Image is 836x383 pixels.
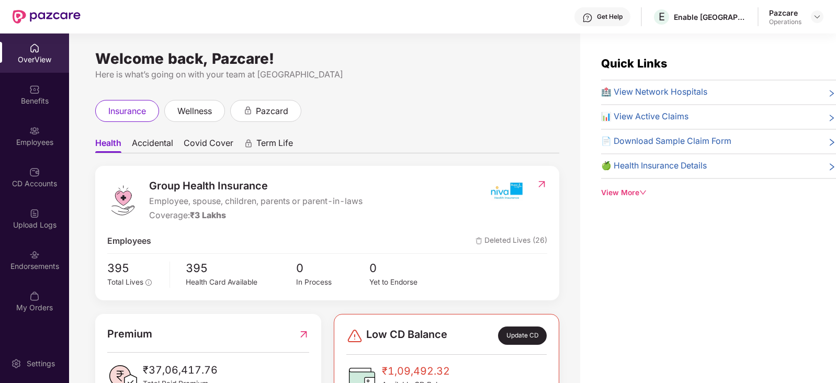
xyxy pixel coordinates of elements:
img: svg+xml;base64,PHN2ZyBpZD0iTXlfT3JkZXJzIiBkYXRhLW5hbWU9Ik15IE9yZGVycyIgeG1sbnM9Imh0dHA6Ly93d3cudz... [29,291,40,301]
span: 0 [296,259,369,277]
span: wellness [177,105,212,118]
div: View More [601,187,836,199]
span: Employees [107,235,151,248]
div: Welcome back, Pazcare! [95,54,559,63]
div: Update CD [498,326,547,344]
span: Employee, spouse, children, parents or parent-in-laws [149,195,363,208]
img: logo [107,185,139,216]
span: Premium [107,326,152,342]
img: insurerIcon [487,178,526,204]
div: Pazcare [769,8,801,18]
img: svg+xml;base64,PHN2ZyBpZD0iU2V0dGluZy0yMHgyMCIgeG1sbnM9Imh0dHA6Ly93d3cudzMub3JnLzIwMDAvc3ZnIiB3aW... [11,358,21,369]
span: 📄 Download Sample Claim Form [601,135,731,148]
div: Health Card Available [186,277,296,288]
span: ₹3 Lakhs [190,210,226,220]
div: Yet to Endorse [369,277,443,288]
img: deleteIcon [476,238,482,244]
span: E [659,10,665,23]
span: Deleted Lives (26) [476,235,547,248]
img: New Pazcare Logo [13,10,81,24]
span: ₹37,06,417.76 [143,362,218,378]
img: svg+xml;base64,PHN2ZyBpZD0iVXBsb2FkX0xvZ3MiIGRhdGEtbmFtZT0iVXBsb2FkIExvZ3MiIHhtbG5zPSJodHRwOi8vd3... [29,208,40,219]
span: 395 [107,259,162,277]
span: right [828,137,836,148]
img: RedirectIcon [298,326,309,342]
span: 📊 View Active Claims [601,110,688,123]
span: 0 [369,259,443,277]
span: Quick Links [601,57,667,70]
span: Health [95,138,121,153]
img: svg+xml;base64,PHN2ZyBpZD0iSGVscC0zMngzMiIgeG1sbnM9Imh0dHA6Ly93d3cudzMub3JnLzIwMDAvc3ZnIiB3aWR0aD... [582,13,593,23]
span: 🍏 Health Insurance Details [601,160,707,173]
span: info-circle [145,279,152,286]
div: In Process [296,277,369,288]
span: Covid Cover [184,138,233,153]
span: right [828,112,836,123]
span: 395 [186,259,296,277]
span: right [828,88,836,99]
div: Here is what’s going on with your team at [GEOGRAPHIC_DATA] [95,68,559,81]
div: Settings [24,358,58,369]
div: animation [243,106,253,115]
span: Accidental [132,138,173,153]
img: svg+xml;base64,PHN2ZyBpZD0iRGFuZ2VyLTMyeDMyIiB4bWxucz0iaHR0cDovL3d3dy53My5vcmcvMjAwMC9zdmciIHdpZH... [346,328,363,344]
span: ₹1,09,492.32 [382,363,454,379]
span: insurance [108,105,146,118]
span: Term Life [256,138,293,153]
span: 🏥 View Network Hospitals [601,86,707,99]
img: svg+xml;base64,PHN2ZyBpZD0iSG9tZSIgeG1sbnM9Imh0dHA6Ly93d3cudzMub3JnLzIwMDAvc3ZnIiB3aWR0aD0iMjAiIG... [29,43,40,53]
span: right [828,162,836,173]
div: Coverage: [149,209,363,222]
img: svg+xml;base64,PHN2ZyBpZD0iQmVuZWZpdHMiIHhtbG5zPSJodHRwOi8vd3d3LnczLm9yZy8yMDAwL3N2ZyIgd2lkdGg9Ij... [29,84,40,95]
div: Get Help [597,13,623,21]
div: animation [244,139,253,148]
span: down [639,189,647,196]
span: Group Health Insurance [149,178,363,194]
span: pazcard [256,105,288,118]
span: Total Lives [107,278,143,286]
div: Enable [GEOGRAPHIC_DATA] [674,12,747,22]
img: svg+xml;base64,PHN2ZyBpZD0iQ0RfQWNjb3VudHMiIGRhdGEtbmFtZT0iQ0QgQWNjb3VudHMiIHhtbG5zPSJodHRwOi8vd3... [29,167,40,177]
img: svg+xml;base64,PHN2ZyBpZD0iRW5kb3JzZW1lbnRzIiB4bWxucz0iaHR0cDovL3d3dy53My5vcmcvMjAwMC9zdmciIHdpZH... [29,250,40,260]
div: Operations [769,18,801,26]
img: svg+xml;base64,PHN2ZyBpZD0iRW1wbG95ZWVzIiB4bWxucz0iaHR0cDovL3d3dy53My5vcmcvMjAwMC9zdmciIHdpZHRoPS... [29,126,40,136]
span: Low CD Balance [366,326,447,344]
img: RedirectIcon [536,179,547,189]
img: svg+xml;base64,PHN2ZyBpZD0iRHJvcGRvd24tMzJ4MzIiIHhtbG5zPSJodHRwOi8vd3d3LnczLm9yZy8yMDAwL3N2ZyIgd2... [813,13,821,21]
